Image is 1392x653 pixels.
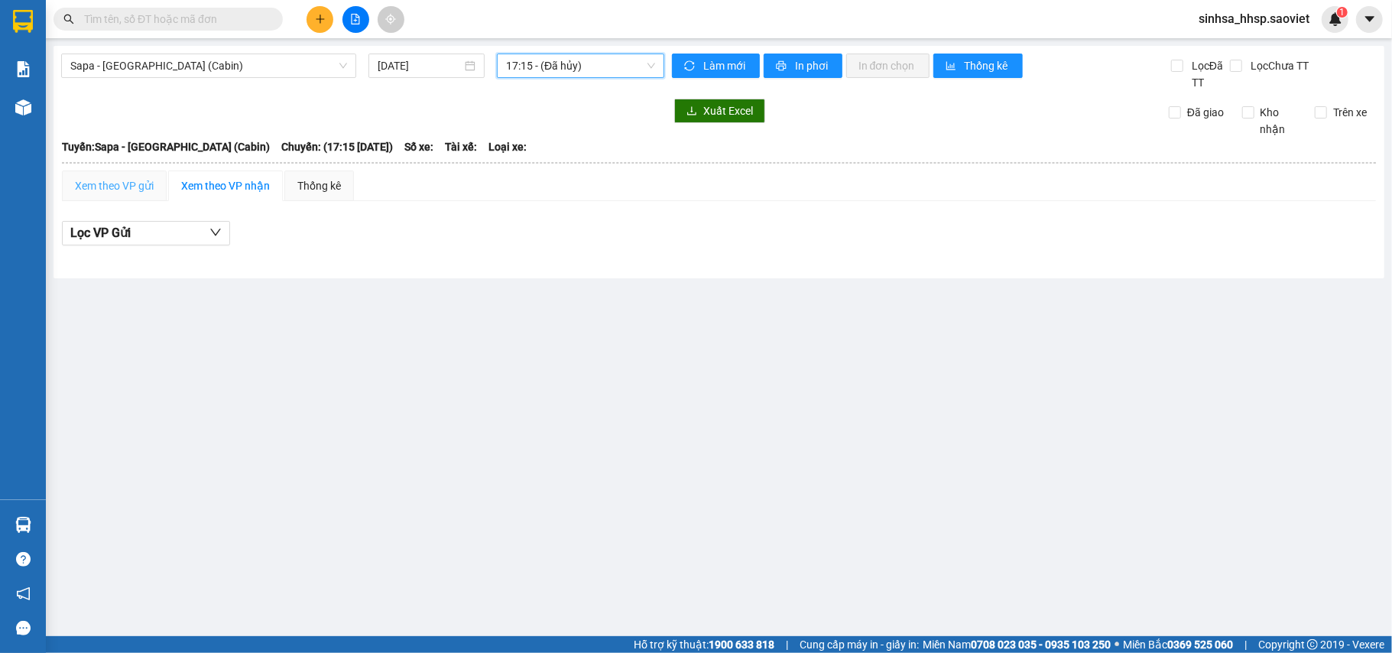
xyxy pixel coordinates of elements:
[62,141,270,153] b: Tuyến: Sapa - [GEOGRAPHIC_DATA] (Cabin)
[776,60,789,73] span: printer
[1339,7,1345,18] span: 1
[846,54,930,78] button: In đơn chọn
[297,177,341,194] div: Thống kê
[13,10,33,33] img: logo-vxr
[385,14,396,24] span: aim
[1363,12,1377,26] span: caret-down
[800,636,919,653] span: Cung cấp máy in - giấy in:
[70,223,131,242] span: Lọc VP Gửi
[674,99,765,123] button: downloadXuất Excel
[1327,104,1373,121] span: Trên xe
[378,6,404,33] button: aim
[1244,636,1247,653] span: |
[1329,12,1342,26] img: icon-new-feature
[70,54,347,77] span: Sapa - Hà Nội (Cabin)
[1244,57,1311,74] span: Lọc Chưa TT
[703,57,748,74] span: Làm mới
[307,6,333,33] button: plus
[1337,7,1348,18] sup: 1
[16,586,31,601] span: notification
[75,177,154,194] div: Xem theo VP gửi
[378,57,462,74] input: 14/10/2025
[15,517,31,533] img: warehouse-icon
[709,638,774,651] strong: 1900 633 818
[1254,104,1304,138] span: Kho nhận
[764,54,842,78] button: printerIn phơi
[684,60,697,73] span: sync
[281,138,393,155] span: Chuyến: (17:15 [DATE])
[209,226,222,239] span: down
[342,6,369,33] button: file-add
[16,552,31,567] span: question-circle
[84,11,264,28] input: Tìm tên, số ĐT hoặc mã đơn
[404,138,433,155] span: Số xe:
[795,57,830,74] span: In phơi
[786,636,788,653] span: |
[1167,638,1233,651] strong: 0369 525 060
[15,61,31,77] img: solution-icon
[946,60,959,73] span: bar-chart
[1186,9,1322,28] span: sinhsa_hhsp.saoviet
[1181,104,1230,121] span: Đã giao
[62,221,230,245] button: Lọc VP Gửi
[1356,6,1383,33] button: caret-down
[488,138,527,155] span: Loại xe:
[672,54,760,78] button: syncLàm mới
[15,99,31,115] img: warehouse-icon
[181,177,270,194] div: Xem theo VP nhận
[315,14,326,24] span: plus
[634,636,774,653] span: Hỗ trợ kỹ thuật:
[933,54,1023,78] button: bar-chartThống kê
[506,54,655,77] span: 17:15 - (Đã hủy)
[63,14,74,24] span: search
[1123,636,1233,653] span: Miền Bắc
[16,621,31,635] span: message
[445,138,477,155] span: Tài xế:
[971,638,1111,651] strong: 0708 023 035 - 0935 103 250
[350,14,361,24] span: file-add
[1186,57,1230,91] span: Lọc Đã TT
[1307,639,1318,650] span: copyright
[965,57,1011,74] span: Thống kê
[923,636,1111,653] span: Miền Nam
[1115,642,1119,648] span: ⚪️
